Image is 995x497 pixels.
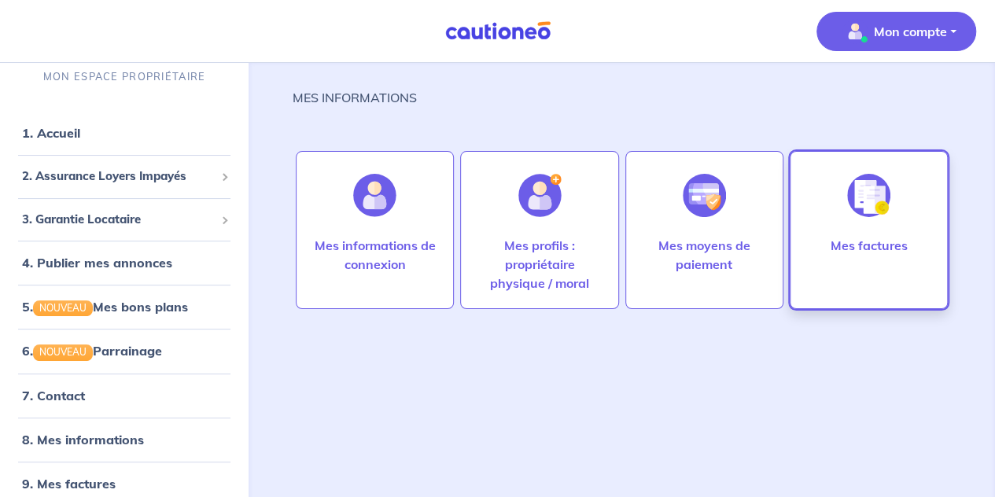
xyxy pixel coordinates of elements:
span: 2. Assurance Loyers Impayés [22,168,215,186]
p: Mes informations de connexion [312,236,437,274]
a: 1. Accueil [22,125,80,141]
p: Mes factures [830,236,907,255]
a: 4. Publier mes annonces [22,255,172,271]
div: 5.NOUVEAUMes bons plans [6,291,242,322]
p: Mon compte [874,22,947,41]
div: 6.NOUVEAUParrainage [6,335,242,366]
p: Mes profils : propriétaire physique / moral [477,236,602,293]
div: 1. Accueil [6,117,242,149]
img: illu_account.svg [353,174,396,217]
img: illu_invoice.svg [847,174,890,217]
p: MES INFORMATIONS [293,88,417,107]
img: illu_account_add.svg [518,174,562,217]
img: illu_credit_card_no_anim.svg [683,174,726,217]
img: Cautioneo [439,21,557,41]
a: 6.NOUVEAUParrainage [22,343,162,359]
a: 9. Mes factures [22,476,116,491]
div: 7. Contact [6,380,242,411]
div: 3. Garantie Locataire [6,204,242,235]
a: 5.NOUVEAUMes bons plans [22,299,188,315]
div: 4. Publier mes annonces [6,247,242,278]
p: Mes moyens de paiement [642,236,767,274]
div: 2. Assurance Loyers Impayés [6,161,242,192]
div: 8. Mes informations [6,424,242,455]
p: MON ESPACE PROPRIÉTAIRE [43,69,205,84]
img: illu_account_valid_menu.svg [842,19,868,44]
a: 8. Mes informations [22,432,144,447]
span: 3. Garantie Locataire [22,211,215,229]
a: 7. Contact [22,388,85,403]
button: illu_account_valid_menu.svgMon compte [816,12,976,51]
